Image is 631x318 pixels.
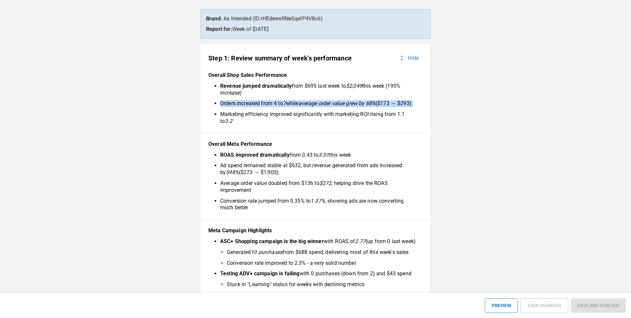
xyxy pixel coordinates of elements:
strong: Testing ADV+ campaign is failing [220,270,300,277]
button: PREVIEW [485,298,518,313]
li: Conversion rate jumped from 0.35% to , showing ads are now converting much better [220,198,417,212]
li: with ROAS of (up from 0 last week) [220,238,417,266]
button: Hide [395,52,423,64]
li: from 0.43 to this week [220,152,417,159]
p: As Intended (ID: rHEdewsRNeSqefP4V8c6 ) [206,15,425,23]
em: $2,049 [346,83,362,89]
li: Ad spend remained stable at $632, but revenue generated from ads increased by ($273 → $1,905) [220,162,417,176]
em: 2.77 [355,238,365,244]
em: 3.01 [318,152,329,158]
strong: Brand: [206,15,222,22]
strong: Report for: [206,26,232,32]
em: 1.37% [311,198,325,204]
strong: ASC+ Shopping campaign is the big winner [220,238,324,244]
p: Hide [408,55,419,61]
em: average order value grew by 68% [298,100,376,106]
strong: ROAS improved dramatically [220,152,290,158]
p: Overall Meta Performance [208,141,423,148]
li: CTR has dropped from 1.98% to 1.05%, showing audience fatigue [227,292,417,299]
li: Generated from $688 spend, delivering most of this week's sales [227,249,417,256]
em: $272 [319,180,332,186]
li: from $695 last week to this week (195% increase) [220,83,417,97]
em: 3.2 [225,118,232,124]
li: Average order value doubled from $136 to , helping drive the ROAS improvement [220,180,417,194]
em: 10 purchases [251,249,283,255]
p: Meta Campaign Highlights [208,227,423,234]
li: Stuck in "Learning" status for weeks with declining metrics [227,281,417,288]
li: Orders increased from 4 to while ($173 → $293) [220,100,417,107]
li: with 0 purchases (down from 2) and $43 spend [220,270,417,299]
p: Step 1: Review summary of week's performance [208,54,352,62]
em: 598% [226,169,239,175]
li: Marketing efficiency improved significantly with marketing ROI rising from 1.1 to [220,111,417,125]
p: Overall Shop Sales Performance [208,72,423,79]
li: Conversion rate improved to 2.3% - a very solid number [227,260,417,267]
p: Week of [DATE] [206,25,425,33]
strong: Revenue jumped dramatically [220,83,292,89]
em: 7 [283,100,286,106]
